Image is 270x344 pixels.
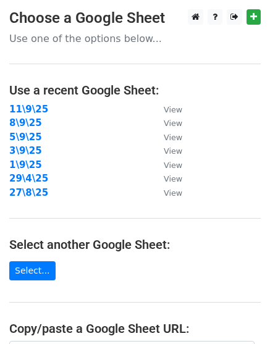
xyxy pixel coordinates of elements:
a: 11\9\25 [9,104,48,115]
p: Use one of the options below... [9,32,261,45]
h4: Select another Google Sheet: [9,237,261,252]
a: 3\9\25 [9,145,42,156]
small: View [164,146,182,156]
a: 27\8\25 [9,187,48,198]
a: 29\4\25 [9,173,48,184]
a: View [151,159,182,170]
a: 1\9\25 [9,159,42,170]
a: View [151,132,182,143]
small: View [164,188,182,198]
a: 8\9\25 [9,117,42,128]
small: View [164,174,182,183]
a: View [151,104,182,115]
h4: Copy/paste a Google Sheet URL: [9,321,261,336]
small: View [164,105,182,114]
a: 5\9\25 [9,132,42,143]
small: View [164,133,182,142]
small: View [164,119,182,128]
a: View [151,187,182,198]
a: View [151,145,182,156]
a: View [151,173,182,184]
small: View [164,161,182,170]
a: View [151,117,182,128]
a: Select... [9,261,56,280]
h3: Choose a Google Sheet [9,9,261,27]
h4: Use a recent Google Sheet: [9,83,261,98]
